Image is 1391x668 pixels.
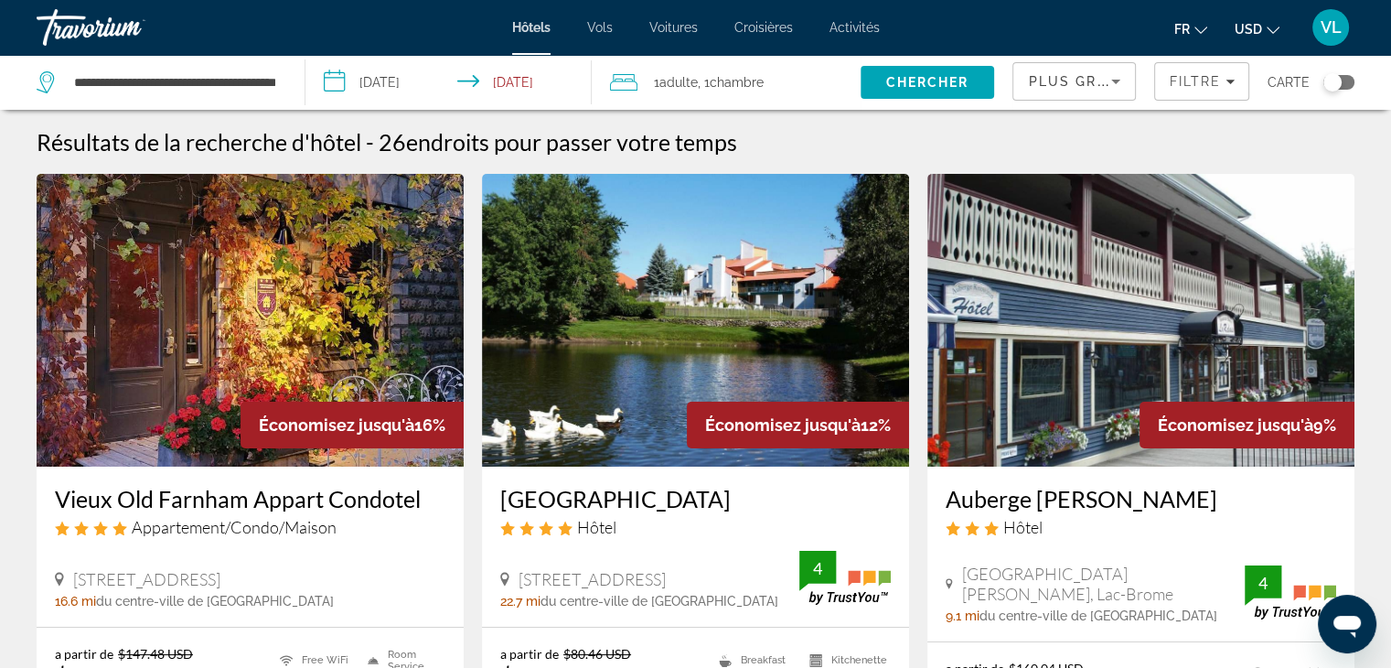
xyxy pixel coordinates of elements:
[1245,566,1336,620] img: TrustYou guest rating badge
[979,609,1217,623] span: du centre-ville de [GEOGRAPHIC_DATA]
[1310,74,1354,91] button: Toggle map
[118,646,193,662] del: $147.48 USD
[587,20,613,35] a: Vols
[1174,16,1207,42] button: Change language
[861,66,995,99] button: Search
[1318,595,1376,653] iframe: Bouton de lancement de la fenêtre de messagerie
[73,569,220,589] span: [STREET_ADDRESS]
[1235,22,1262,37] span: USD
[1235,16,1279,42] button: Change currency
[241,402,464,448] div: 16%
[946,485,1336,512] a: Auberge [PERSON_NAME]
[37,174,464,467] img: Vieux Old Farnham Appart Condotel
[705,415,861,435] span: Économisez jusqu'à
[577,517,616,537] span: Hôtel
[1169,74,1221,89] span: Filtre
[592,55,861,110] button: Travelers: 1 adult, 0 children
[1268,70,1310,95] span: Carte
[55,594,96,609] span: 16.6 mi
[654,70,698,95] span: 1
[1154,62,1249,101] button: Filters
[927,174,1354,467] img: Auberge Knowlton
[1140,402,1354,448] div: 9%
[500,485,891,512] a: [GEOGRAPHIC_DATA]
[72,69,277,96] input: Search hotel destination
[1174,22,1190,37] span: fr
[886,75,969,90] span: Chercher
[500,517,891,537] div: 4 star Hotel
[710,75,764,90] span: Chambre
[37,4,219,51] a: Travorium
[55,517,445,537] div: 4 star Apartment
[519,569,666,589] span: [STREET_ADDRESS]
[734,20,793,35] a: Croisières
[406,128,737,156] span: endroits pour passer votre temps
[1003,517,1043,537] span: Hôtel
[482,174,909,467] img: Hôtel Chéribourg
[366,128,374,156] span: -
[1158,415,1313,435] span: Économisez jusqu'à
[1321,18,1342,37] span: VL
[799,551,891,605] img: TrustYou guest rating badge
[55,646,113,662] span: a partir de
[55,485,445,512] a: Vieux Old Farnham Appart Condotel
[379,128,737,156] h2: 26
[829,20,880,35] a: Activités
[563,646,631,662] del: $80.46 USD
[1028,74,1247,89] span: Plus grandes économies
[512,20,551,35] a: Hôtels
[962,564,1245,604] span: [GEOGRAPHIC_DATA][PERSON_NAME], Lac-Brome
[698,70,764,95] span: , 1
[500,594,540,609] span: 22.7 mi
[649,20,698,35] a: Voitures
[946,609,979,623] span: 9.1 mi
[500,646,559,662] span: a partir de
[96,594,334,609] span: du centre-ville de [GEOGRAPHIC_DATA]
[687,402,909,448] div: 12%
[799,557,836,579] div: 4
[305,55,593,110] button: Select check in and out date
[659,75,698,90] span: Adulte
[37,128,361,156] h1: Résultats de la recherche d'hôtel
[540,594,778,609] span: du centre-ville de [GEOGRAPHIC_DATA]
[1307,8,1354,47] button: User Menu
[1245,572,1281,594] div: 4
[132,517,337,537] span: Appartement/Condo/Maison
[259,415,414,435] span: Économisez jusqu'à
[1028,70,1120,92] mat-select: Sort by
[946,517,1336,537] div: 3 star Hotel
